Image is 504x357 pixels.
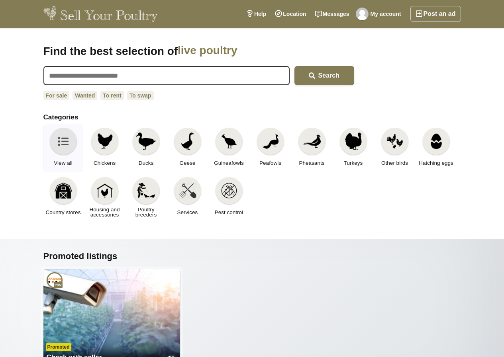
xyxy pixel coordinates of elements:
img: Chickens [96,133,114,150]
a: Peafowls Peafowls [251,125,290,172]
img: Pest control [220,182,238,199]
a: Turkeys Turkeys [333,125,373,172]
img: Pheasants [303,133,321,150]
button: Search [294,66,354,85]
img: Housing and accessories [96,182,114,199]
a: To swap [127,91,154,100]
a: Poultry breeders Poultry breeders [126,174,166,222]
span: Poultry breeders [129,207,164,217]
a: To rent [100,91,124,100]
a: My account [354,6,406,22]
img: Sell Your Poultry [43,6,158,22]
span: Country stores [46,210,81,215]
span: Peafowls [259,160,281,166]
a: Guineafowls Guineafowls [209,125,249,172]
img: Peafowls [262,133,279,150]
span: Turkeys [344,160,363,166]
img: AKomm [47,272,63,288]
span: Hatching eggs [419,160,453,166]
span: Chickens [94,160,116,166]
span: Professional member [54,282,62,288]
img: Turkeys [345,133,362,150]
span: Geese [180,160,196,166]
span: live poultry [178,44,311,58]
span: View all [54,160,72,166]
a: Location [271,6,310,22]
img: Ducks [136,133,156,150]
img: Poultry breeders [137,182,155,199]
span: Search [318,72,339,79]
a: Chickens Chickens [85,125,125,172]
a: Housing and accessories Housing and accessories [85,174,125,222]
h1: Find the best selection of [43,44,354,58]
span: Services [177,210,198,215]
img: Guineafowls [220,133,238,150]
a: Pest control Pest control [209,174,249,222]
a: Geese Geese [168,125,208,172]
span: Pest control [215,210,243,215]
img: Hatching eggs [428,133,445,150]
a: For sale [43,91,70,100]
span: Guineafowls [214,160,243,166]
h2: Categories [43,113,461,121]
a: Pheasants Pheasants [292,125,332,172]
a: View all [43,125,83,172]
a: Messages [311,6,354,22]
a: Pro [47,272,63,288]
a: Help [242,6,271,22]
a: Post an ad [410,6,461,22]
a: Ducks Ducks [126,125,166,172]
img: Geese [179,133,196,150]
img: Country stores [55,182,72,199]
span: Promoted [46,343,71,351]
a: Hatching eggs Hatching eggs [416,125,456,172]
span: Housing and accessories [87,207,122,217]
a: Wanted [73,91,97,100]
span: Ducks [139,160,154,166]
h2: Promoted listings [43,251,461,261]
a: Country stores Country stores [43,174,83,222]
a: Other birds Other birds [375,125,415,172]
span: Pheasants [299,160,325,166]
a: Services Services [168,174,208,222]
img: Other birds [386,133,404,150]
img: Kevin Brown [356,8,369,20]
span: Other birds [381,160,408,166]
img: Services [179,182,196,199]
